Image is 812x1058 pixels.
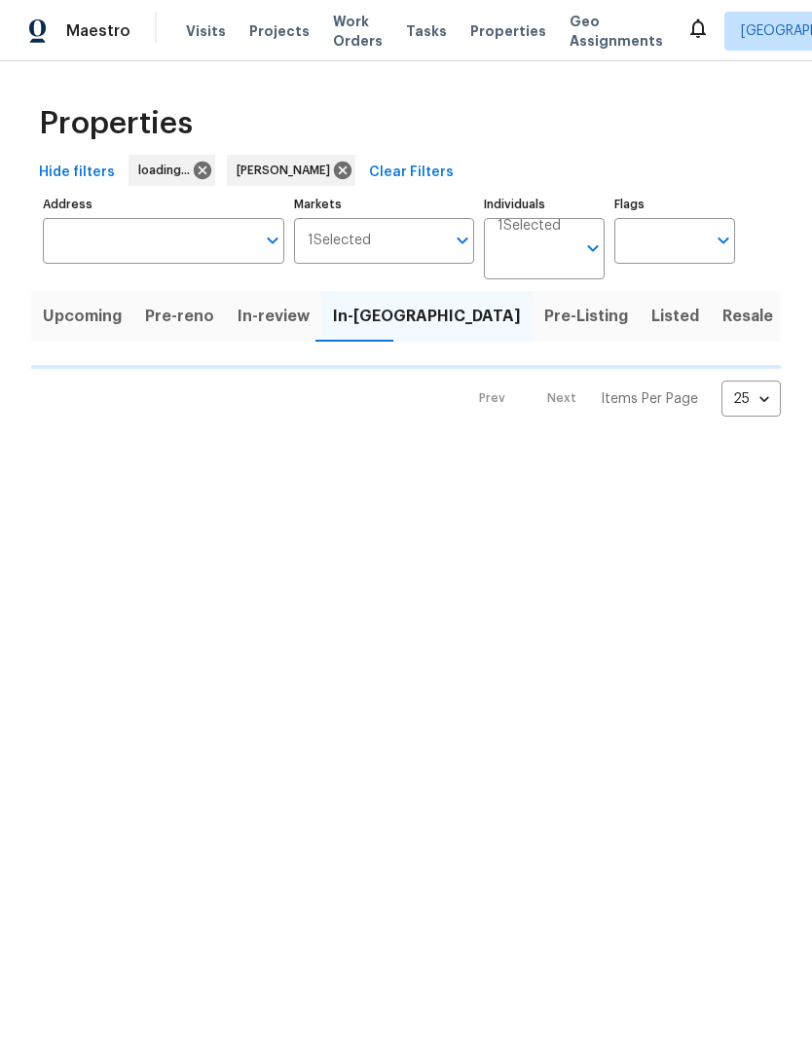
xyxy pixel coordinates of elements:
span: Tasks [406,24,447,38]
button: Hide filters [31,155,123,191]
div: [PERSON_NAME] [227,155,355,186]
span: Visits [186,21,226,41]
span: Maestro [66,21,130,41]
button: Open [579,235,607,262]
label: Markets [294,199,475,210]
span: Resale [722,303,773,330]
span: Listed [651,303,699,330]
p: Items Per Page [601,389,698,409]
span: loading... [138,161,198,180]
span: Pre-reno [145,303,214,330]
span: Hide filters [39,161,115,185]
span: 1 Selected [308,233,371,249]
span: Projects [249,21,310,41]
span: In-review [238,303,310,330]
span: Properties [39,114,193,133]
span: Geo Assignments [570,12,663,51]
label: Individuals [484,199,605,210]
span: Pre-Listing [544,303,628,330]
button: Clear Filters [361,155,461,191]
span: 1 Selected [498,218,561,235]
button: Open [449,227,476,254]
button: Open [710,227,737,254]
button: Open [259,227,286,254]
label: Address [43,199,284,210]
span: [PERSON_NAME] [237,161,338,180]
nav: Pagination Navigation [461,381,781,417]
div: loading... [129,155,215,186]
div: 25 [721,374,781,424]
label: Flags [614,199,735,210]
span: Upcoming [43,303,122,330]
span: Properties [470,21,546,41]
span: Work Orders [333,12,383,51]
span: Clear Filters [369,161,454,185]
span: In-[GEOGRAPHIC_DATA] [333,303,521,330]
